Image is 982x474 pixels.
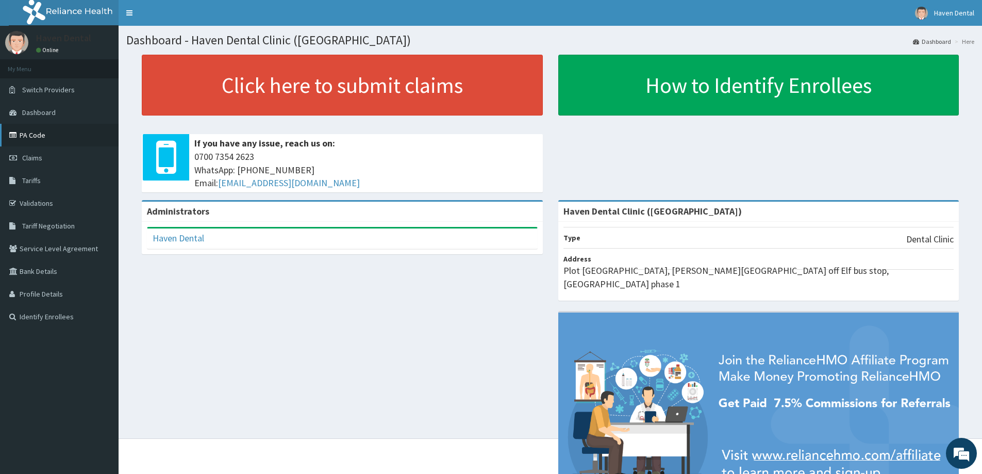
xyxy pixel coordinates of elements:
p: Haven Dental [36,34,91,43]
b: If you have any issue, reach us on: [194,137,335,149]
span: Claims [22,153,42,162]
a: Online [36,46,61,54]
li: Here [952,37,974,46]
strong: Haven Dental Clinic ([GEOGRAPHIC_DATA]) [563,205,742,217]
span: Dashboard [22,108,56,117]
h1: Dashboard - Haven Dental Clinic ([GEOGRAPHIC_DATA]) [126,34,974,47]
a: [EMAIL_ADDRESS][DOMAIN_NAME] [218,177,360,189]
span: 0700 7354 2623 WhatsApp: [PHONE_NUMBER] Email: [194,150,538,190]
a: Dashboard [913,37,951,46]
b: Administrators [147,205,209,217]
b: Type [563,233,580,242]
a: Click here to submit claims [142,55,543,116]
img: User Image [5,31,28,54]
span: Haven Dental [934,8,974,18]
span: Tariff Negotiation [22,221,75,231]
p: Plot [GEOGRAPHIC_DATA], [PERSON_NAME][GEOGRAPHIC_DATA] off Elf bus stop, [GEOGRAPHIC_DATA] phase 1 [563,264,954,290]
span: Tariffs [22,176,41,185]
b: Address [563,254,591,264]
span: Switch Providers [22,85,75,94]
img: User Image [915,7,928,20]
a: How to Identify Enrollees [558,55,959,116]
a: Haven Dental [153,232,204,244]
p: Dental Clinic [906,233,954,246]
